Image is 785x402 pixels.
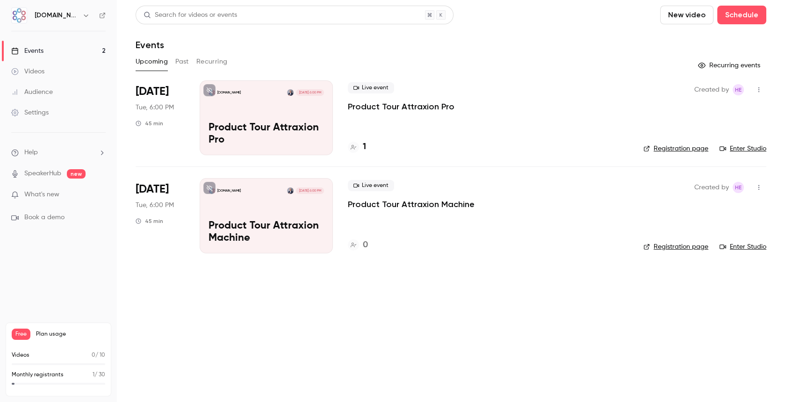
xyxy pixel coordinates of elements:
span: Live event [348,180,394,191]
button: Recurring [196,54,228,69]
span: HE [735,182,742,193]
span: Book a demo [24,213,65,223]
a: Product Tour Attraxion Pro [348,101,454,112]
img: Humberto Estrela [287,89,294,96]
span: [DATE] [136,182,169,197]
button: Recurring events [694,58,766,73]
a: Product Tour Attraxion Machine [348,199,475,210]
div: Settings [11,108,49,117]
button: Past [175,54,189,69]
span: [DATE] [136,84,169,99]
span: Plan usage [36,330,105,338]
p: Monthly registrants [12,371,64,379]
p: / 10 [92,351,105,359]
img: Humberto Estrela [287,187,294,194]
a: Product Tour Attraxion Machine[DOMAIN_NAME]Humberto Estrela[DATE] 6:00 PMProduct Tour Attraxion M... [200,178,333,253]
div: Videos [11,67,44,76]
p: Product Tour Attraxion Pro [209,122,324,146]
button: Upcoming [136,54,168,69]
span: 1 [93,372,94,378]
span: [DATE] 6:00 PM [296,187,324,194]
span: Created by [694,84,729,95]
a: SpeakerHub [24,169,61,179]
div: 45 min [136,217,163,225]
h1: Events [136,39,164,50]
span: Free [12,329,30,340]
h4: 1 [363,141,366,153]
span: Live event [348,82,394,93]
div: Search for videos or events [144,10,237,20]
a: Enter Studio [720,144,766,153]
span: Created by [694,182,729,193]
span: Help [24,148,38,158]
h6: [DOMAIN_NAME] [35,11,79,20]
span: Humberto Estrela [733,84,744,95]
button: New video [660,6,713,24]
a: Product Tour Attraxion Pro[DOMAIN_NAME]Humberto Estrela[DATE] 6:00 PMProduct Tour Attraxion Pro [200,80,333,155]
li: help-dropdown-opener [11,148,106,158]
span: Humberto Estrela [733,182,744,193]
span: What's new [24,190,59,200]
a: Registration page [643,242,708,251]
a: Enter Studio [720,242,766,251]
div: Events [11,46,43,56]
span: new [67,169,86,179]
p: / 30 [93,371,105,379]
span: 0 [92,352,95,358]
span: HE [735,84,742,95]
div: Audience [11,87,53,97]
a: 1 [348,141,366,153]
p: [DOMAIN_NAME] [217,188,241,193]
div: Sep 30 Tue, 6:00 PM (Europe/Lisbon) [136,80,185,155]
div: 45 min [136,120,163,127]
span: Tue, 6:00 PM [136,103,174,112]
a: 0 [348,239,368,251]
img: AMT.Group [12,8,27,23]
span: [DATE] 6:00 PM [296,89,324,96]
span: Tue, 6:00 PM [136,201,174,210]
div: Oct 21 Tue, 6:00 PM (Europe/Lisbon) [136,178,185,253]
iframe: Noticeable Trigger [94,191,106,199]
a: Registration page [643,144,708,153]
p: Videos [12,351,29,359]
p: Product Tour Attraxion Machine [209,220,324,244]
h4: 0 [363,239,368,251]
button: Schedule [717,6,766,24]
p: [DOMAIN_NAME] [217,90,241,95]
